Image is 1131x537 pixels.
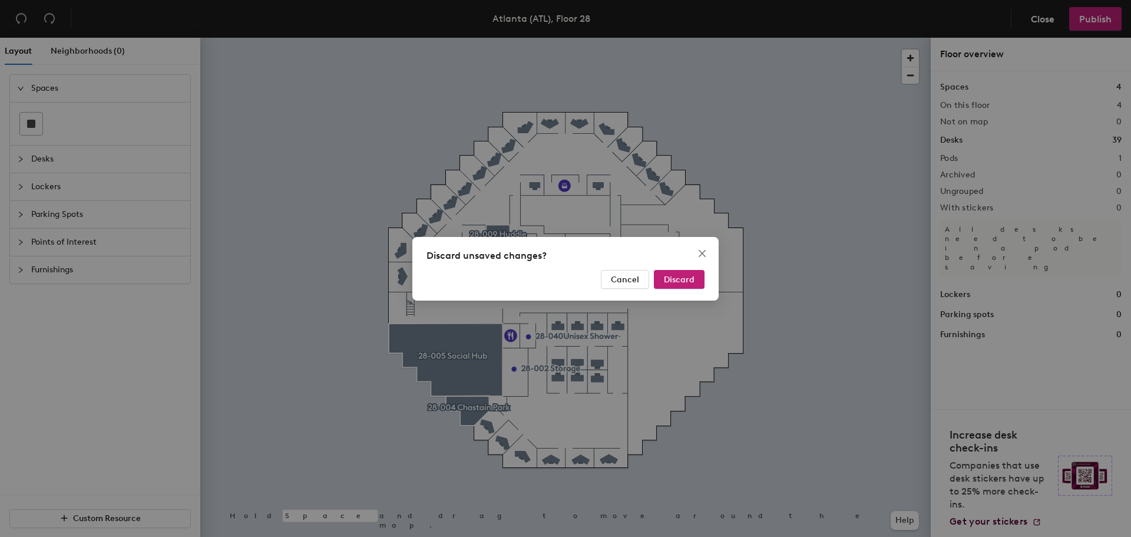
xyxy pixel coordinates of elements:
[664,274,695,284] span: Discard
[697,249,707,258] span: close
[601,270,649,289] button: Cancel
[426,249,705,263] div: Discard unsaved changes?
[693,249,712,258] span: Close
[611,274,639,284] span: Cancel
[654,270,705,289] button: Discard
[693,244,712,263] button: Close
